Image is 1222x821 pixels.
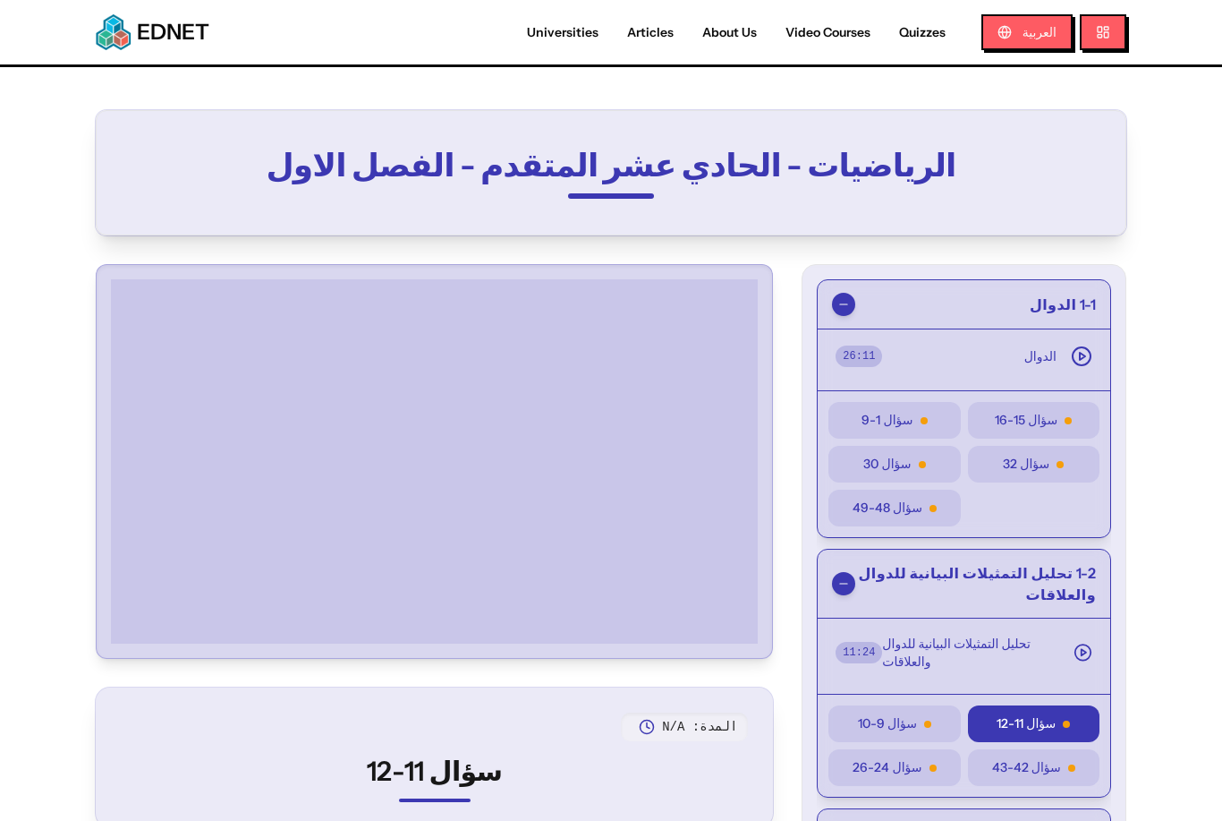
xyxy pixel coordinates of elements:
button: 1-2 تحليل التمثيلات البيانية للدوال والعلاقات [818,550,1110,619]
span: سؤال 30 [863,455,911,474]
span: سؤال 1-9 [861,411,912,430]
a: Video Courses [771,23,885,42]
button: سؤال 42-43 [968,749,1099,786]
span: EDNET [137,18,209,47]
a: Universities [513,23,613,42]
a: About Us [688,23,771,42]
span: سؤال 24-26 [853,758,921,777]
a: Quizzes [885,23,960,42]
button: سؤال 30 [828,446,960,483]
h2: الرياضيات - الحادي عشر المتقدم - الفصل الاول [182,147,1040,183]
span: 11 : 24 [836,642,882,663]
span: سؤال 48-49 [853,499,922,517]
span: المدة: N/A [662,718,737,736]
button: سؤال 24-26 [828,749,960,786]
button: العربية [981,14,1073,50]
button: الدوال26:11 [825,337,1103,376]
button: تحليل التمثيلات البيانية للدوال والعلاقات11:24 [825,626,1103,680]
button: سؤال 32 [968,446,1099,483]
span: 1-2 تحليل التمثيلات البيانية للدوال والعلاقات [855,562,1096,605]
a: EDNETEDNET [96,14,209,50]
button: سؤال 9-10 [828,706,960,742]
a: Articles [613,23,688,42]
button: سؤال 1-9 [828,402,960,439]
button: 1-1 الدوال [818,280,1110,329]
span: سؤال 15-16 [995,411,1057,430]
span: سؤال 42-43 [992,758,1061,777]
button: سؤال 11-12 [968,706,1099,742]
h2: سؤال 11-12 [121,756,748,788]
span: تحليل التمثيلات البيانية للدوال والعلاقات [882,635,1058,671]
span: سؤال 11-12 [997,714,1056,733]
span: سؤال 9-10 [858,714,917,733]
button: سؤال 15-16 [968,402,1099,439]
button: سؤال 48-49 [828,490,960,526]
span: الدوال [1024,347,1057,365]
span: 26 : 11 [836,346,882,367]
img: EDNET [96,14,132,50]
span: سؤال 32 [1003,455,1049,474]
span: 1-1 الدوال [1030,294,1096,315]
